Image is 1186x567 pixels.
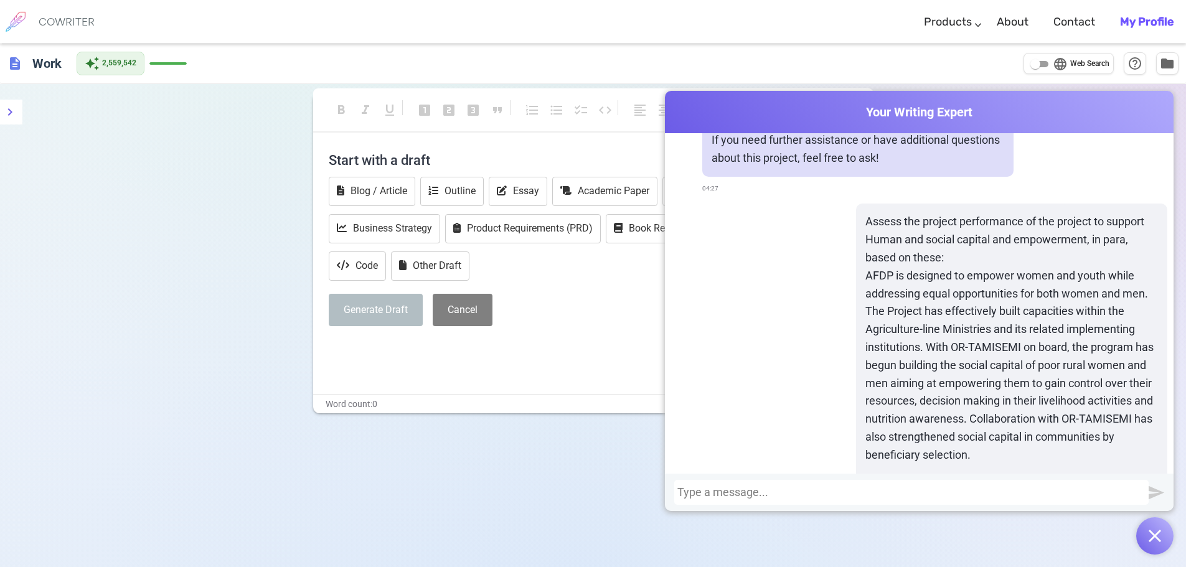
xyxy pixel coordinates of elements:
b: My Profile [1120,15,1174,29]
span: looks_3 [466,103,481,118]
span: format_align_left [633,103,647,118]
h6: Click to edit title [27,51,67,76]
button: Marketing Campaign [662,177,787,206]
button: Outline [420,177,484,206]
button: Blog / Article [329,177,415,206]
span: help_outline [1127,56,1142,71]
button: Academic Paper [552,177,657,206]
span: code [598,103,613,118]
span: format_list_numbered [525,103,540,118]
span: format_quote [490,103,505,118]
div: Word count: 0 [313,395,873,413]
button: Manage Documents [1156,52,1179,75]
button: Business Strategy [329,214,440,243]
img: Send [1149,485,1164,500]
span: auto_awesome [85,56,100,71]
span: format_align_center [657,103,672,118]
button: Other Draft [391,251,469,281]
p: Assess the project performance of the project to support Human and social capital and empowerment... [865,213,1158,464]
span: folder [1160,56,1175,71]
a: Contact [1053,4,1095,40]
a: My Profile [1120,4,1174,40]
span: looks_two [441,103,456,118]
span: language [1053,57,1068,72]
h4: Start with a draft [329,145,858,175]
img: Open chat [1149,530,1161,542]
span: format_underlined [382,103,397,118]
h6: COWRITER [39,16,95,27]
button: Cancel [433,294,492,327]
button: Help & Shortcuts [1124,52,1146,75]
span: format_list_bulleted [549,103,564,118]
span: checklist [573,103,588,118]
span: looks_one [417,103,432,118]
p: If you need further assistance or have additional questions about this project, feel free to ask! [712,131,1004,167]
button: Essay [489,177,547,206]
span: Your Writing Expert [665,103,1174,121]
span: Web Search [1070,58,1109,70]
a: About [997,4,1028,40]
span: description [7,56,22,71]
span: 04:27 [702,180,718,198]
button: Generate Draft [329,294,423,327]
button: Book Report [606,214,690,243]
span: 2,559,542 [102,57,136,70]
span: format_italic [358,103,373,118]
button: Product Requirements (PRD) [445,214,601,243]
span: format_bold [334,103,349,118]
a: Products [924,4,972,40]
button: Code [329,251,386,281]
